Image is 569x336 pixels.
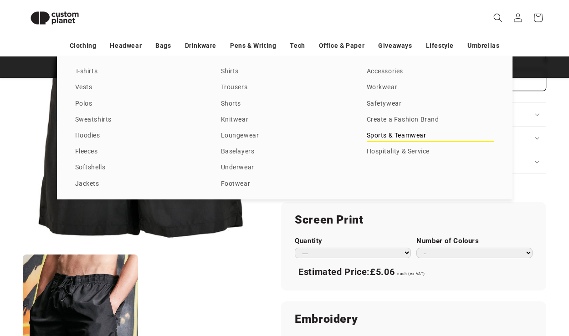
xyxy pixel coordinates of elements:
[426,38,454,54] a: Lifestyle
[221,146,349,158] a: Baselayers
[295,213,533,227] h2: Screen Print
[367,146,494,158] a: Hospitality & Service
[488,8,508,28] summary: Search
[75,98,203,110] a: Polos
[367,114,494,126] a: Create a Fashion Brand
[221,114,349,126] a: Knitwear
[75,66,203,78] a: T-shirts
[75,146,203,158] a: Fleeces
[221,178,349,190] a: Footwear
[367,66,494,78] a: Accessories
[416,237,533,245] label: Number of Colours
[295,263,533,282] div: Estimated Price:
[221,66,349,78] a: Shirts
[75,81,203,94] a: Vests
[378,38,412,54] a: Giveaways
[221,98,349,110] a: Shorts
[319,38,364,54] a: Office & Paper
[367,98,494,110] a: Safetywear
[75,130,203,142] a: Hoodies
[230,38,276,54] a: Pens & Writing
[75,114,203,126] a: Sweatshirts
[367,130,494,142] a: Sports & Teamwear
[110,38,142,54] a: Headwear
[290,38,305,54] a: Tech
[23,4,87,32] img: Custom Planet
[221,162,349,174] a: Underwear
[70,38,97,54] a: Clothing
[221,130,349,142] a: Loungewear
[467,38,499,54] a: Umbrellas
[221,81,349,94] a: Trousers
[397,271,425,276] span: each (ex VAT)
[185,38,216,54] a: Drinkware
[75,162,203,174] a: Softshells
[295,237,411,245] label: Quantity
[295,312,533,326] h2: Embroidery
[367,81,494,94] a: Workwear
[413,238,569,336] iframe: Chat Widget
[155,38,171,54] a: Bags
[370,266,395,277] span: £5.06
[75,178,203,190] a: Jackets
